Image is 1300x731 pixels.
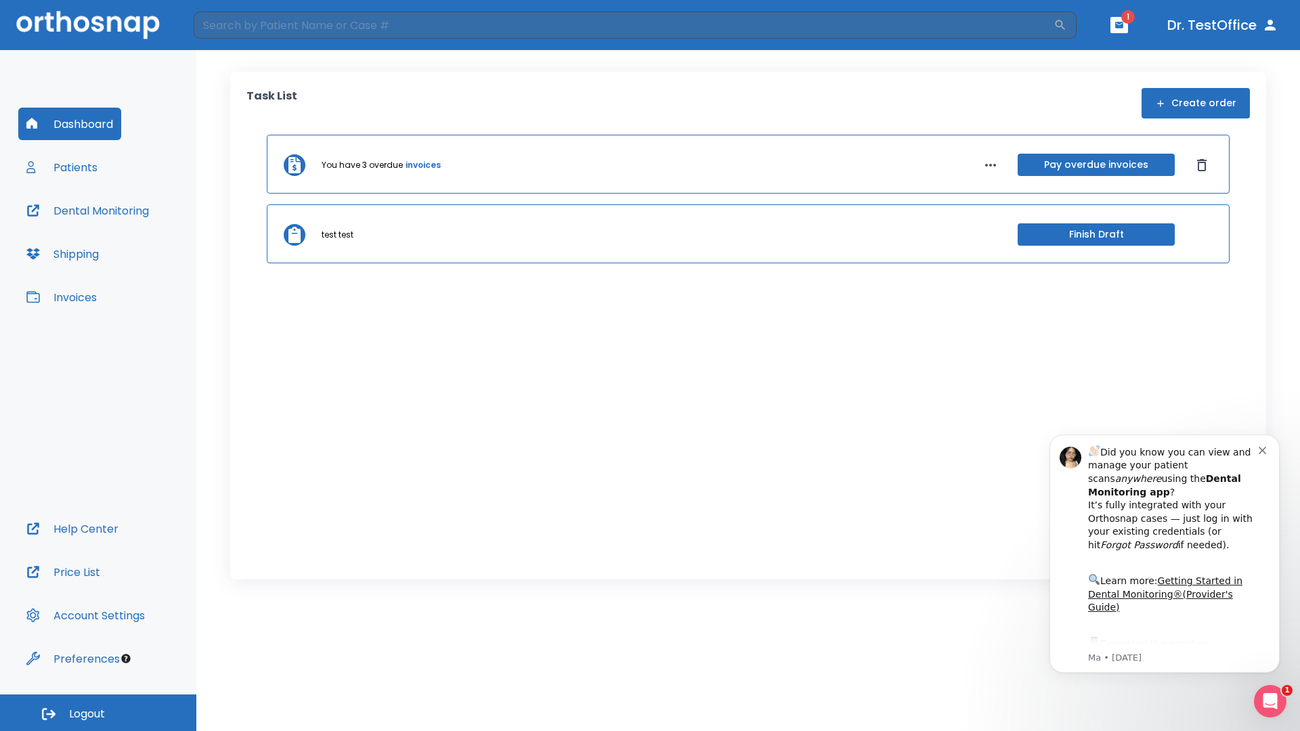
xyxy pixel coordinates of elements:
[18,151,106,183] button: Patients
[1142,88,1250,118] button: Create order
[18,556,108,588] button: Price List
[1018,154,1175,176] button: Pay overdue invoices
[1282,685,1293,696] span: 1
[69,707,105,722] span: Logout
[1018,223,1175,246] button: Finish Draft
[18,281,105,313] button: Invoices
[1121,10,1135,24] span: 1
[120,652,132,665] div: Tooltip anchor
[1254,685,1286,717] iframe: Intercom live chat
[322,159,403,171] p: You have 3 overdue
[246,88,297,118] p: Task List
[406,159,441,171] a: invoices
[322,229,353,241] p: test test
[18,108,121,140] button: Dashboard
[230,29,240,40] button: Dismiss notification
[59,224,179,248] a: App Store
[59,238,230,250] p: Message from Ma, sent 3w ago
[1029,414,1300,694] iframe: Intercom notifications message
[16,11,160,39] img: Orthosnap
[59,221,230,290] div: Download the app: | ​ Let us know if you need help getting started!
[194,12,1054,39] input: Search by Patient Name or Case #
[18,194,157,227] button: Dental Monitoring
[18,642,128,675] button: Preferences
[1162,13,1284,37] button: Dr. TestOffice
[18,512,127,545] button: Help Center
[18,238,107,270] button: Shipping
[1191,154,1213,176] button: Dismiss
[18,599,153,632] button: Account Settings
